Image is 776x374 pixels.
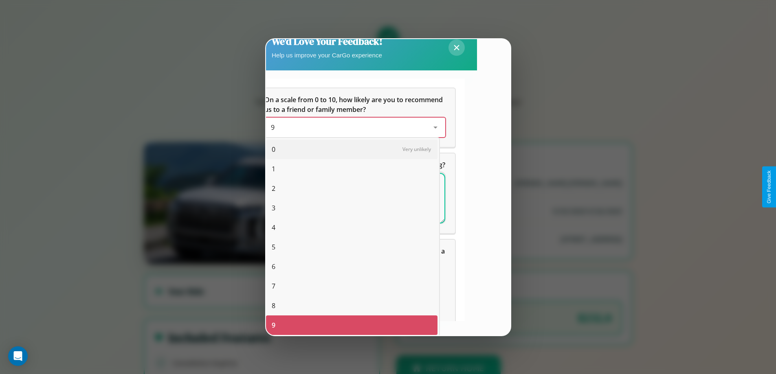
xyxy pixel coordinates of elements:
[264,118,445,137] div: On a scale from 0 to 10, how likely are you to recommend us to a friend or family member?
[266,257,437,276] div: 6
[266,315,437,335] div: 9
[264,95,445,114] h5: On a scale from 0 to 10, how likely are you to recommend us to a friend or family member?
[266,159,437,179] div: 1
[402,146,431,153] span: Very unlikely
[266,218,437,237] div: 4
[272,262,275,271] span: 6
[264,160,445,169] span: What can we do to make your experience more satisfying?
[272,223,275,232] span: 4
[272,242,275,252] span: 5
[272,184,275,193] span: 2
[272,35,383,48] h2: We'd Love Your Feedback!
[266,296,437,315] div: 8
[272,281,275,291] span: 7
[272,320,275,330] span: 9
[766,171,772,203] div: Give Feedback
[266,335,437,354] div: 10
[266,179,437,198] div: 2
[272,144,275,154] span: 0
[272,301,275,311] span: 8
[264,247,446,265] span: Which of the following features do you value the most in a vehicle?
[255,88,455,147] div: On a scale from 0 to 10, how likely are you to recommend us to a friend or family member?
[266,276,437,296] div: 7
[266,198,437,218] div: 3
[271,123,275,132] span: 9
[266,140,437,159] div: 0
[266,237,437,257] div: 5
[272,164,275,174] span: 1
[272,203,275,213] span: 3
[272,50,383,61] p: Help us improve your CarGo experience
[8,346,28,366] div: Open Intercom Messenger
